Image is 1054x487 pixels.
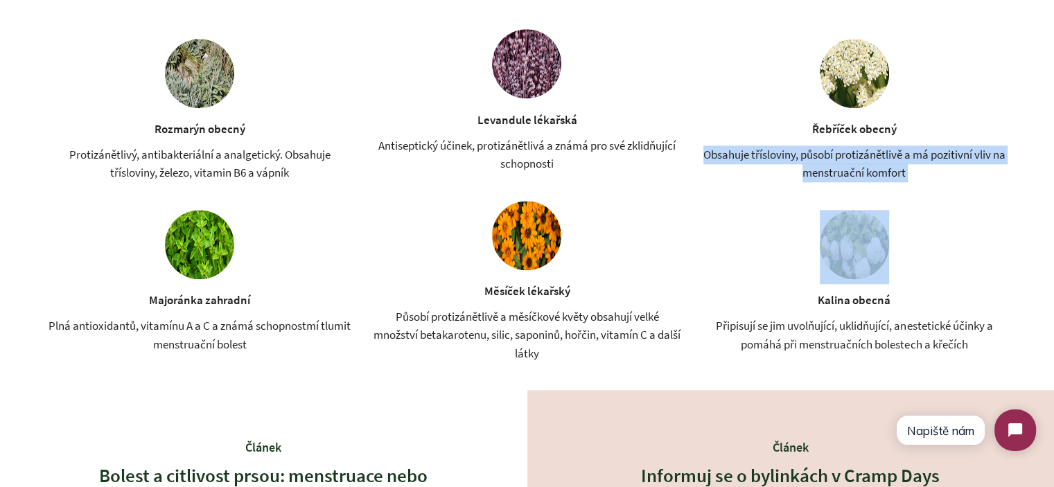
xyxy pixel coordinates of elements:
div: Působí protizánětlivě a měsíčkové květy obsahují velké množství betakarotenu, silic, saponinů, ho... [369,308,685,363]
div: Měsíček lékařský [484,282,570,301]
div: Obsahuje třísloviny, působí protizánětlivě a má pozitivní vliv na menstruační komfort [696,145,1012,182]
div: Plná antioxidantů, vitamínu A a C a známá schopnostmí tlumit menstruační bolest [42,317,358,353]
div: Antiseptický účinek, protizánětlivá a známá pro své zklidňující schopnosti [369,136,685,173]
h6: Článek [49,439,479,456]
div: Rozmarýn obecný [155,120,245,139]
div: Řebříček obecný [812,120,897,139]
h6: Článek [576,439,1006,456]
div: Levandule lékařská [477,111,577,130]
div: Připisují se jim uvolňující, uklidňující, anestetické účinky a pomáhá při menstruačních bolestech... [696,317,1012,353]
div: Majoránka zahradní [149,291,250,310]
div: Protizánětlivý, antibakteriální a analgetický. Obsahuje třísloviny, železo, vitamin B6 a vápník [42,145,358,182]
iframe: Tidio Chat [884,398,1048,463]
div: Kalina obecná [818,291,890,310]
